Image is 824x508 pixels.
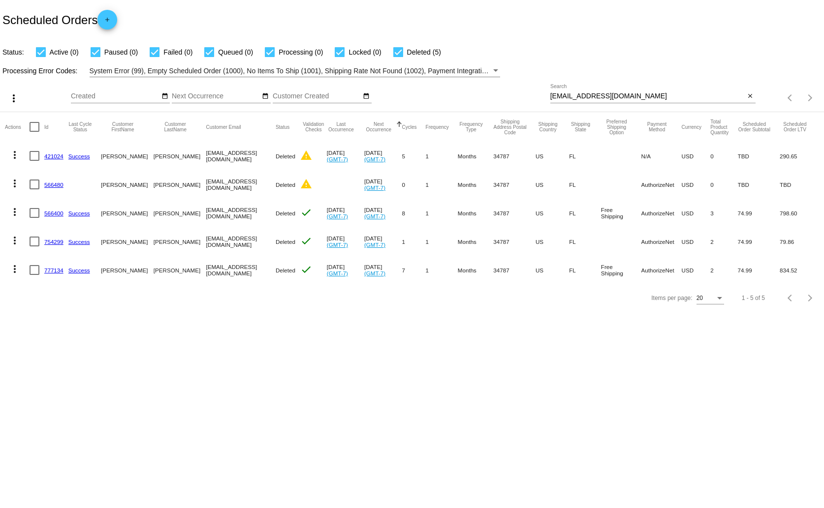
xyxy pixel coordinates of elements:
[569,199,601,227] mat-cell: FL
[68,239,90,245] a: Success
[300,264,312,275] mat-icon: check
[364,184,385,191] a: (GMT-7)
[569,121,592,132] button: Change sorting for ShippingState
[101,227,154,256] mat-cell: [PERSON_NAME]
[44,267,63,273] a: 777134
[327,270,348,276] a: (GMT-7)
[800,88,820,108] button: Next page
[402,142,426,170] mat-cell: 5
[738,121,771,132] button: Change sorting for Subtotal
[407,46,441,58] span: Deleted (5)
[363,92,370,100] mat-icon: date_range
[364,142,402,170] mat-cell: [DATE]
[493,199,536,227] mat-cell: 34787
[742,295,765,301] div: 1 - 5 of 5
[738,199,780,227] mat-cell: 74.99
[9,149,21,161] mat-icon: more_vert
[101,121,145,132] button: Change sorting for CustomerFirstName
[68,267,90,273] a: Success
[641,227,682,256] mat-cell: AuthorizeNet
[426,124,449,130] button: Change sorting for Frequency
[780,121,810,132] button: Change sorting for LifetimeValue
[682,227,711,256] mat-cell: USD
[218,46,253,58] span: Queued (0)
[206,142,275,170] mat-cell: [EMAIL_ADDRESS][DOMAIN_NAME]
[101,16,113,28] mat-icon: add
[745,91,756,102] button: Clear
[747,92,754,100] mat-icon: close
[536,170,569,199] mat-cell: US
[364,170,402,199] mat-cell: [DATE]
[44,210,63,216] a: 566400
[780,170,819,199] mat-cell: TBD
[327,199,364,227] mat-cell: [DATE]
[710,227,737,256] mat-cell: 2
[327,213,348,219] a: (GMT-7)
[738,256,780,284] mat-cell: 74.99
[493,119,527,135] button: Change sorting for ShippingPostcode
[90,65,501,77] mat-select: Filter by Processing Error Codes
[276,210,295,216] span: Deleted
[601,119,633,135] button: Change sorting for PreferredShippingOption
[569,256,601,284] mat-cell: FL
[101,170,154,199] mat-cell: [PERSON_NAME]
[781,288,800,308] button: Previous page
[493,227,536,256] mat-cell: 34787
[780,199,819,227] mat-cell: 798.60
[154,170,206,199] mat-cell: [PERSON_NAME]
[68,153,90,159] a: Success
[641,121,673,132] button: Change sorting for PaymentMethod.Type
[682,256,711,284] mat-cell: USD
[327,156,348,162] a: (GMT-7)
[536,199,569,227] mat-cell: US
[536,121,560,132] button: Change sorting for ShippingCountry
[9,235,21,246] mat-icon: more_vert
[458,199,493,227] mat-cell: Months
[426,170,458,199] mat-cell: 1
[710,112,737,142] mat-header-cell: Total Product Quantity
[780,256,819,284] mat-cell: 834.52
[493,170,536,199] mat-cell: 34787
[641,170,682,199] mat-cell: AuthorizeNet
[154,121,197,132] button: Change sorting for CustomerLastName
[206,227,275,256] mat-cell: [EMAIL_ADDRESS][DOMAIN_NAME]
[601,199,641,227] mat-cell: Free Shipping
[426,199,458,227] mat-cell: 1
[569,227,601,256] mat-cell: FL
[800,288,820,308] button: Next page
[364,156,385,162] a: (GMT-7)
[206,124,241,130] button: Change sorting for CustomerEmail
[402,227,426,256] mat-cell: 1
[300,112,327,142] mat-header-cell: Validation Checks
[569,142,601,170] mat-cell: FL
[536,227,569,256] mat-cell: US
[458,170,493,199] mat-cell: Months
[8,92,20,104] mat-icon: more_vert
[68,210,90,216] a: Success
[426,227,458,256] mat-cell: 1
[68,121,92,132] button: Change sorting for LastProcessingCycleId
[327,256,364,284] mat-cell: [DATE]
[276,239,295,245] span: Deleted
[273,92,361,100] input: Customer Created
[364,256,402,284] mat-cell: [DATE]
[569,170,601,199] mat-cell: FL
[154,199,206,227] mat-cell: [PERSON_NAME]
[327,121,355,132] button: Change sorting for LastOccurrenceUtc
[44,124,48,130] button: Change sorting for Id
[206,170,275,199] mat-cell: [EMAIL_ADDRESS][DOMAIN_NAME]
[781,88,800,108] button: Previous page
[163,46,192,58] span: Failed (0)
[44,239,63,245] a: 754299
[276,181,295,188] span: Deleted
[300,149,312,161] mat-icon: warning
[710,170,737,199] mat-cell: 0
[206,256,275,284] mat-cell: [EMAIL_ADDRESS][DOMAIN_NAME]
[206,199,275,227] mat-cell: [EMAIL_ADDRESS][DOMAIN_NAME]
[101,142,154,170] mat-cell: [PERSON_NAME]
[154,227,206,256] mat-cell: [PERSON_NAME]
[276,153,295,159] span: Deleted
[364,241,385,248] a: (GMT-7)
[458,142,493,170] mat-cell: Months
[364,213,385,219] a: (GMT-7)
